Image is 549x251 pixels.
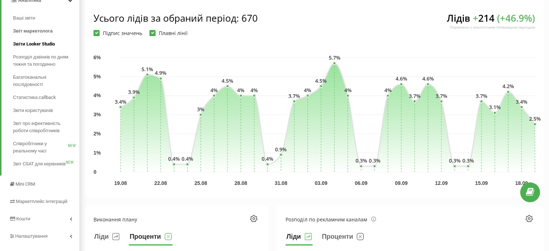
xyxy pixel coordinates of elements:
[13,120,76,134] span: Звіт про ефективність роботи співробітників
[93,169,96,174] text: 0
[237,87,244,94] text: 4%
[93,231,120,246] button: Ліди
[93,92,101,98] text: 4%
[13,140,68,155] span: Співробітники у реальному часі
[93,30,142,36] label: Підпис значень
[13,53,76,68] span: Розподіл дзвінків по дням тижня та погодинно
[515,180,528,186] text: 18.09
[409,92,421,99] text: 3.7%
[462,157,474,164] text: 0.3%
[13,27,53,35] span: Звіт маркетолога
[250,87,258,94] text: 4%
[449,157,461,164] text: 0.3%
[16,216,30,221] span: Кошти
[13,137,79,157] a: Співробітники у реальному часіNEW
[155,69,166,76] text: 4.9%
[182,155,193,162] text: 0.4%
[16,199,67,204] span: Маркетплейс інтеграцій
[129,231,173,246] button: Проценти
[114,180,127,186] text: 19.08
[384,87,392,94] text: 4%
[344,87,351,94] text: 4%
[275,180,287,186] text: 31.08
[473,12,478,25] span: +
[315,180,327,186] text: 03.09
[447,25,535,30] div: Порівняно з аналогічним попереднім періодом
[13,51,79,71] a: Розподіл дзвінків по дням тижня та погодинно
[13,12,79,25] a: Ваші звіти
[13,38,79,51] a: Звіти Looker Studio
[288,92,300,99] text: 3.7%
[93,112,101,117] text: 3%
[395,180,408,186] text: 09.09
[93,12,258,25] div: Усього лідів за обраний період : 670
[149,30,188,36] label: Плавні лінії
[13,157,79,170] a: Звіт CSAT для керівниківNEW
[197,106,204,113] text: 3%
[262,155,273,162] text: 0.4%
[321,231,365,246] button: Проценти
[447,12,535,36] div: Лідів 214
[435,180,448,186] text: 12.09
[436,92,447,99] text: 3.7%
[475,180,488,186] text: 15.09
[168,155,180,162] text: 0.4%
[154,180,167,186] text: 22.08
[13,14,35,22] span: Ваші звіти
[13,107,53,114] span: Звіти користувачів
[286,216,376,223] div: Розподіл по рекламним каналам
[304,87,311,94] text: 4%
[16,181,35,187] span: Mini CRM
[369,157,380,164] text: 0.3%
[529,115,541,122] text: 2.5%
[13,74,76,88] span: Багатоканальні послідовності
[355,180,367,186] text: 06.09
[93,74,101,79] text: 5%
[13,117,79,137] a: Звіт про ефективність роботи співробітників
[286,231,312,246] button: Ліди
[93,55,101,60] text: 6%
[13,40,55,48] span: Звіти Looker Studio
[355,157,367,164] text: 0.3%
[489,104,501,111] text: 3.1%
[93,150,101,156] text: 1%
[195,180,207,186] text: 25.08
[13,25,79,38] a: Звіт маркетолога
[13,71,79,91] a: Багатоканальні послідовності
[13,104,79,117] a: Звіти користувачів
[15,233,48,239] span: Налаштування
[235,180,247,186] text: 28.08
[13,94,56,101] span: Статистика callback
[115,98,126,105] text: 3.4%
[13,91,79,104] a: Статистика callback
[93,216,137,223] div: Виконання плану
[13,160,66,168] span: Звіт CSAT для керівників
[497,12,535,25] span: ( + 46.9 %)
[93,131,101,137] text: 2%
[328,54,340,61] text: 5.7%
